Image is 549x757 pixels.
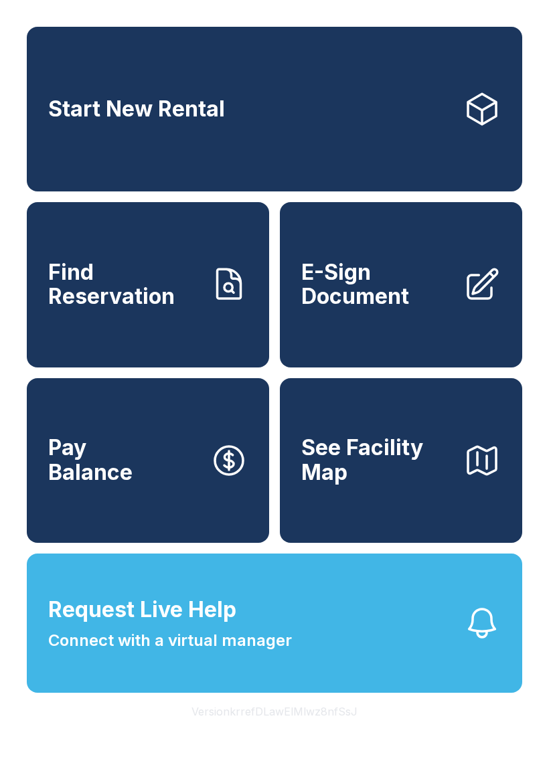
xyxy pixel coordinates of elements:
span: Pay Balance [48,436,133,485]
span: Connect with a virtual manager [48,628,292,653]
button: See Facility Map [280,378,522,543]
button: PayBalance [27,378,269,543]
a: Find Reservation [27,202,269,367]
a: Start New Rental [27,27,522,191]
span: Start New Rental [48,97,225,122]
span: See Facility Map [301,436,453,485]
button: VersionkrrefDLawElMlwz8nfSsJ [181,693,368,730]
a: E-Sign Document [280,202,522,367]
span: E-Sign Document [301,260,453,309]
button: Request Live HelpConnect with a virtual manager [27,554,522,693]
span: Find Reservation [48,260,200,309]
span: Request Live Help [48,594,236,626]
